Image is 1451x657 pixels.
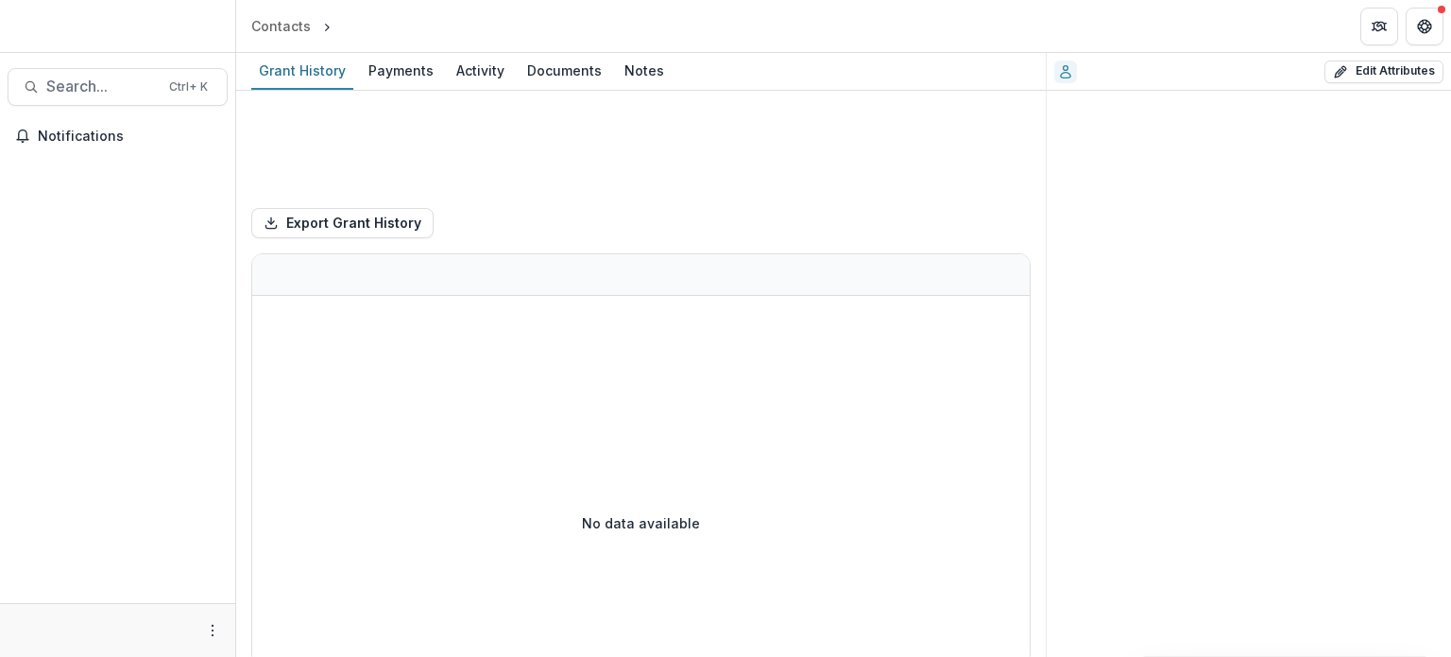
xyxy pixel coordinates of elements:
[617,57,672,84] div: Notes
[251,57,353,84] div: Grant History
[8,121,228,151] button: Notifications
[201,619,224,642] button: More
[361,53,441,90] a: Payments
[1360,8,1398,45] button: Partners
[361,57,441,84] div: Payments
[1324,61,1443,83] button: Edit Attributes
[165,77,212,97] div: Ctrl + K
[520,57,609,84] div: Documents
[244,12,416,40] nav: breadcrumb
[582,513,700,533] p: No data available
[520,53,609,90] a: Documents
[449,53,512,90] a: Activity
[251,16,311,36] div: Contacts
[8,68,228,106] button: Search...
[1406,8,1443,45] button: Get Help
[617,53,672,90] a: Notes
[46,78,158,95] span: Search...
[251,53,353,90] a: Grant History
[244,12,318,40] a: Contacts
[251,208,434,238] button: Export Grant History
[38,129,220,145] span: Notifications
[449,57,512,84] div: Activity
